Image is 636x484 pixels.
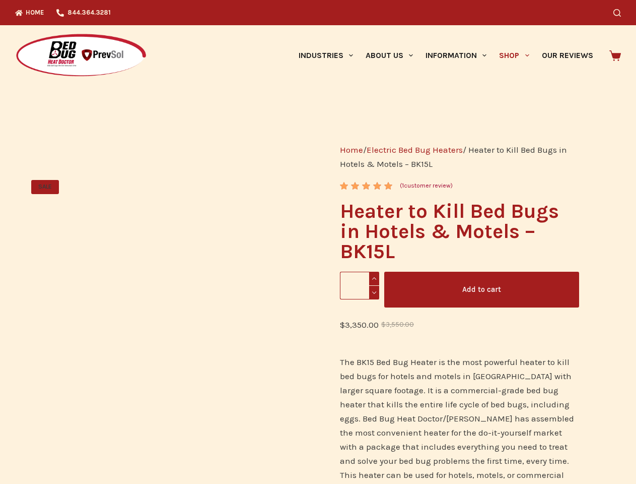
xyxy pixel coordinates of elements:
button: Add to cart [384,272,579,308]
nav: Breadcrumb [340,143,579,171]
bdi: 3,550.00 [381,321,414,328]
span: Rated out of 5 based on customer rating [340,182,394,236]
span: 1 [340,182,347,198]
a: Information [419,25,493,86]
span: $ [381,321,386,328]
a: (1customer review) [400,181,453,191]
a: Our Reviews [535,25,599,86]
a: Shop [493,25,535,86]
span: SALE [31,180,59,194]
span: $ [340,320,345,330]
span: 1 [402,182,404,189]
div: Rated 5.00 out of 5 [340,182,394,190]
a: Electric Bed Bug Heaters [367,145,463,155]
a: Industries [292,25,359,86]
h1: Heater to Kill Bed Bugs in Hotels & Motels – BK15L [340,201,579,262]
img: Prevsol/Bed Bug Heat Doctor [15,33,147,78]
a: Home [340,145,363,155]
bdi: 3,350.00 [340,320,379,330]
a: About Us [359,25,419,86]
button: Search [613,9,621,17]
nav: Primary [292,25,599,86]
input: Product quantity [340,272,379,299]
